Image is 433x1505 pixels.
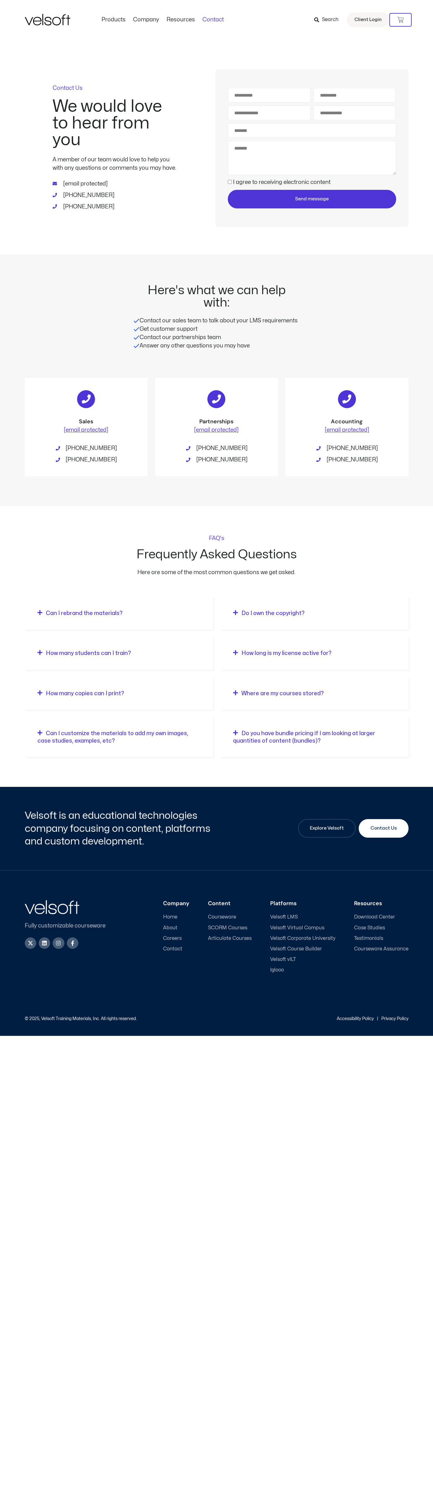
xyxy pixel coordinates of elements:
a: About [163,925,189,931]
a: Download Center [354,914,409,920]
a: ProductsMenu Toggle [98,16,129,23]
span: [PHONE_NUMBER] [195,444,248,452]
div: Can I customize the materials to add my own images, case studies, examples, etc? [37,730,200,744]
img: blue-check-01.svg [133,326,140,332]
a: Iglooo [270,967,336,973]
nav: Menu [98,16,227,23]
div: Where are my courses stored? [233,690,396,697]
a: Velsoft vILT [270,957,336,962]
span: Iglooo [270,967,284,973]
span: Velsoft vILT [270,957,296,962]
p: FAQ's [209,536,224,541]
a: [email protected] [325,427,369,433]
h2: Sales [37,418,135,425]
a: CompanyMenu Toggle [129,16,163,23]
p: Here are some of the most common questions we get asked. [25,568,409,577]
a: Do you have bundle pricing if I am looking at larger quantities of content (bundles)? [233,731,375,743]
span: SCORM Courses [208,925,247,931]
p: Contact Us [53,85,176,91]
div: Do you have bundle pricing if I am looking at larger quantities of content (bundles)? [233,730,396,744]
a: How long is my license active for? [241,651,331,656]
a: How many copies can I print? [46,691,124,696]
a: Velsoft Virtual Campus [270,925,336,931]
a: Contact Us [359,819,409,838]
span: [PHONE_NUMBER] [195,456,248,464]
a: Search [314,15,343,25]
img: Velsoft Training Materials [25,14,70,25]
h3: Platforms [270,900,336,907]
span: Velsoft Course Builder [270,946,322,952]
a: Courseware [208,914,252,920]
span: Home [163,914,177,920]
a: Courseware Assurance [354,946,409,952]
span: [email protected] [63,181,108,186]
span: [PHONE_NUMBER] [64,444,117,452]
p: Fully customizable courseware [25,922,116,930]
span: Client Login [354,16,382,24]
a: Do I own the copyright? [241,611,305,616]
a: Case Studies [354,925,409,931]
a: [email protected] [53,180,176,188]
p: | [377,1017,378,1021]
a: [email protected] [64,427,108,433]
span: [PHONE_NUMBER] [62,191,115,199]
img: blue-check-01.svg [133,334,140,341]
h3: Company [163,900,189,907]
a: [email protected] [194,427,239,433]
label: I agree to receiving electronic content [233,180,331,185]
h2: Partnerships [167,418,266,425]
div: Can I rebrand the materials? [37,610,200,617]
h3: Content [208,900,252,907]
h2: Velsoft is an educational technologies company focusing on content, platforms and custom developm... [25,809,215,848]
span: Testimonials [354,936,383,941]
div: How many copies can I print? [37,690,200,697]
a: Can I rebrand the materials? [46,611,123,616]
a: How many students can I train? [46,651,131,656]
a: Velsoft LMS [270,914,336,920]
span: Careers [163,936,182,941]
a: Articulate Courses [208,936,252,941]
h2: Here's what we can help with: [133,284,300,309]
div: How many students can I train? [37,650,200,657]
span: [PHONE_NUMBER] [62,203,115,211]
a: ResourcesMenu Toggle [163,16,199,23]
span: [PHONE_NUMBER] [64,456,117,464]
div: Do I own the copyright? [233,610,396,617]
span: Search [322,16,339,24]
span: [PHONE_NUMBER] [325,444,378,452]
span: About [163,925,177,931]
a: Contact [163,946,189,952]
span: [PHONE_NUMBER] [325,456,378,464]
span: Download Center [354,914,395,920]
img: blue-check-01.svg [133,318,140,324]
h2: We would love to hear from you [53,98,176,148]
a: SCORM Courses [208,925,252,931]
span: Courseware [208,914,236,920]
a: Can I customize the materials to add my own images, case studies, examples, etc? [37,731,188,743]
h2: Accounting [298,418,396,425]
a: Velsoft Course Builder [270,946,336,952]
a: ContactMenu Toggle [199,16,227,23]
a: Testimonials [354,936,409,941]
h2: Frequently Asked Questions [136,548,297,561]
button: Send message [228,190,396,208]
a: Velsoft Corporate University [270,936,336,941]
a: Client Login [347,12,389,27]
span: Velsoft Virtual Campus [270,925,324,931]
span: Velsoft LMS [270,914,298,920]
span: Send message [295,195,329,203]
a: Careers [163,936,189,941]
span: Explore Velsoft [310,825,344,832]
span: Case Studies [354,925,385,931]
a: Explore Velsoft [298,819,356,838]
a: Where are my courses stored? [241,691,324,696]
div: How long is my license active for? [233,650,396,657]
h3: Resources [354,900,409,907]
p: Contact our sales team to talk about your LMS requirements Get customer support Contact our partn... [133,316,300,350]
a: Accessibility Policy [337,1017,374,1021]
